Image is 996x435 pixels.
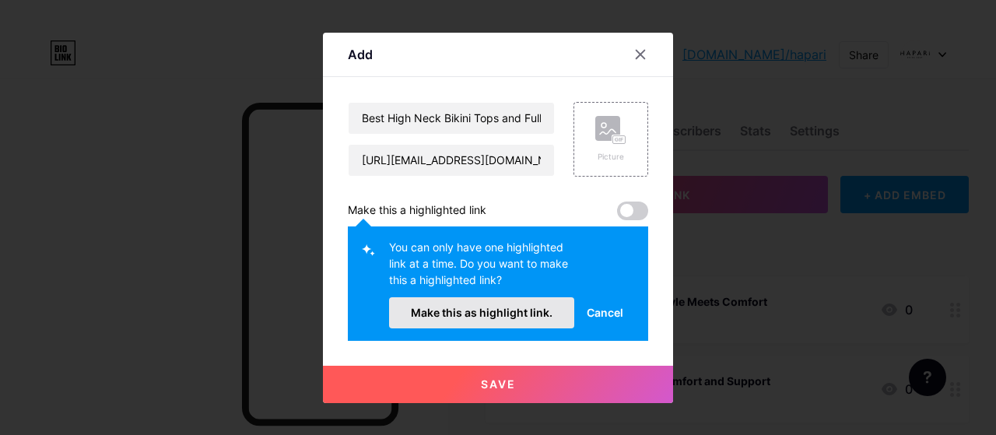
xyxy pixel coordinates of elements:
[389,239,574,297] div: You can only have one highlighted link at a time. Do you want to make this a highlighted link?
[587,304,623,321] span: Cancel
[411,306,552,319] span: Make this as highlight link.
[349,103,554,134] input: Title
[349,145,554,176] input: URL
[348,202,486,220] div: Make this a highlighted link
[574,297,636,328] button: Cancel
[348,45,373,64] div: Add
[595,151,626,163] div: Picture
[481,377,516,391] span: Save
[389,297,574,328] button: Make this as highlight link.
[323,366,673,403] button: Save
